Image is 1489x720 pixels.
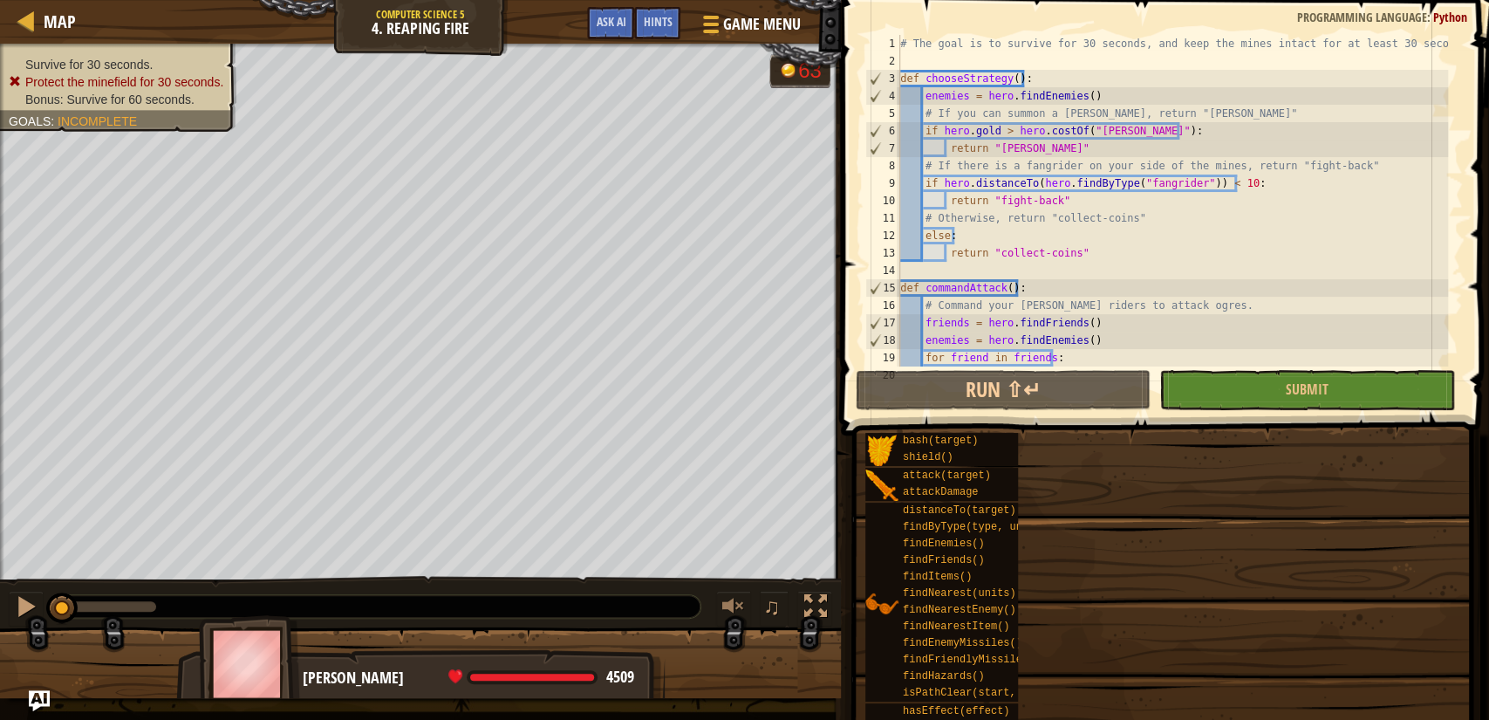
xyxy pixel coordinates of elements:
span: Programming language [1297,9,1427,25]
span: Ask AI [596,13,625,30]
span: : [51,114,58,128]
span: Map [44,10,76,33]
span: findNearestEnemy() [903,604,1016,616]
span: Incomplete [58,114,137,128]
div: 15 [866,279,900,297]
button: Run ⇧↵ [856,370,1151,410]
button: Adjust volume [716,591,751,627]
span: hasEffect(effect) [903,705,1009,717]
span: Survive for 30 seconds. [25,58,153,72]
span: attack(target) [903,470,991,482]
span: Goals [9,114,51,128]
a: Map [35,10,76,33]
img: portrait.png [865,435,898,468]
button: Ask AI [29,690,50,711]
button: Submit [1159,370,1454,410]
span: : [1427,9,1433,25]
div: 14 [865,262,900,279]
span: findFriends() [903,554,985,566]
button: Game Menu [689,7,810,48]
img: portrait.png [865,470,898,503]
li: Bonus: Survive for 60 seconds. [9,91,223,108]
li: Protect the minefield for 30 seconds. [9,73,223,91]
span: findEnemies() [903,538,985,550]
span: findNearest(units) [903,587,1016,600]
span: findFriendlyMissiles() [903,654,1041,666]
span: isPathClear(start, end) [903,687,1048,699]
div: 16 [865,297,900,314]
span: findByType(type, units) [903,521,1048,533]
div: 7 [866,140,900,157]
span: Hints [643,13,672,30]
div: 63 [798,60,822,81]
span: Protect the minefield for 30 seconds. [25,75,223,89]
span: findEnemyMissiles() [903,637,1022,649]
div: 5 [865,105,900,122]
div: 1 [865,35,900,52]
button: Ctrl + P: Pause [9,591,44,627]
div: 11 [865,209,900,227]
img: thang_avatar_frame.png [199,615,300,712]
div: 12 [865,227,900,244]
div: 2 [865,52,900,70]
span: Bonus: Survive for 60 seconds. [25,93,195,106]
div: 8 [865,157,900,175]
span: Game Menu [722,13,800,36]
div: [PERSON_NAME] [303,667,647,689]
div: 10 [865,192,900,209]
div: 4 [866,87,900,105]
button: Toggle fullscreen [797,591,832,627]
span: Python [1433,9,1467,25]
span: shield() [903,451,953,463]
span: findNearestItem() [903,621,1009,633]
li: Survive for 30 seconds. [9,56,223,73]
div: 18 [866,332,900,349]
div: 13 [865,244,900,262]
span: bash(target) [903,435,978,447]
div: 6 [866,122,900,140]
span: ♫ [763,593,781,620]
button: Ask AI [587,7,634,39]
div: health: 4509 / 4509 [448,669,634,685]
span: attackDamage [903,486,978,498]
div: 17 [866,314,900,332]
div: 20 [865,367,900,384]
span: distanceTo(target) [903,504,1016,517]
span: findItems() [903,571,972,583]
button: ♫ [760,591,789,627]
span: Submit [1286,380,1328,399]
span: 4509 [606,666,634,688]
div: 9 [865,175,900,192]
div: Team 'humans' has 63 gold. [769,54,830,88]
img: portrait.png [865,587,898,621]
div: 3 [866,70,900,87]
span: findHazards() [903,670,985,682]
div: 19 [865,349,900,367]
